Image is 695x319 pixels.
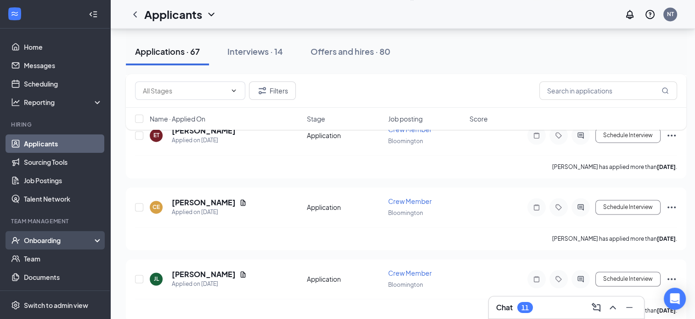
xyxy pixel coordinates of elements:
[24,98,103,107] div: Reporting
[307,114,325,123] span: Stage
[388,114,423,123] span: Job posting
[144,6,202,22] h1: Applicants
[595,272,661,286] button: Schedule Interview
[172,136,236,145] div: Applied on [DATE]
[664,288,686,310] div: Open Intercom Messenger
[661,87,669,94] svg: MagnifyingGlass
[575,275,586,283] svg: ActiveChat
[388,209,423,216] span: Bloomington
[605,300,620,315] button: ChevronUp
[24,301,88,310] div: Switch to admin view
[24,268,102,286] a: Documents
[257,85,268,96] svg: Filter
[130,9,141,20] svg: ChevronLeft
[657,307,676,314] b: [DATE]
[24,249,102,268] a: Team
[589,300,604,315] button: ComposeMessage
[154,275,159,283] div: JL
[11,121,101,128] div: Hiring
[657,235,676,242] b: [DATE]
[89,10,98,19] svg: Collapse
[591,302,602,313] svg: ComposeMessage
[24,190,102,208] a: Talent Network
[667,10,674,18] div: NT
[11,217,101,225] div: Team Management
[249,81,296,100] button: Filter Filters
[227,46,283,57] div: Interviews · 14
[307,274,383,284] div: Application
[24,171,102,190] a: Job Postings
[24,236,95,245] div: Onboarding
[552,235,677,243] p: [PERSON_NAME] has applied more than .
[388,281,423,288] span: Bloomington
[469,114,488,123] span: Score
[172,279,247,289] div: Applied on [DATE]
[624,9,635,20] svg: Notifications
[553,275,564,283] svg: Tag
[607,302,618,313] svg: ChevronUp
[150,114,205,123] span: Name · Applied On
[553,203,564,211] svg: Tag
[24,75,102,93] a: Scheduling
[172,269,236,279] h5: [PERSON_NAME]
[239,271,247,278] svg: Document
[496,302,513,313] h3: Chat
[552,163,677,171] p: [PERSON_NAME] has applied more than .
[24,286,102,305] a: Surveys
[622,300,637,315] button: Minimize
[307,203,383,212] div: Application
[24,56,102,75] a: Messages
[11,301,20,310] svg: Settings
[24,38,102,56] a: Home
[388,197,432,205] span: Crew Member
[624,302,635,313] svg: Minimize
[24,153,102,171] a: Sourcing Tools
[595,200,661,215] button: Schedule Interview
[666,273,677,284] svg: Ellipses
[388,138,423,145] span: Bloomington
[10,9,19,18] svg: WorkstreamLogo
[11,236,20,245] svg: UserCheck
[172,197,236,208] h5: [PERSON_NAME]
[388,269,432,277] span: Crew Member
[575,203,586,211] svg: ActiveChat
[521,304,529,312] div: 11
[24,134,102,153] a: Applicants
[666,202,677,213] svg: Ellipses
[143,86,226,96] input: All Stages
[311,46,390,57] div: Offers and hires · 80
[644,9,655,20] svg: QuestionInfo
[153,203,160,211] div: CE
[172,208,247,217] div: Applied on [DATE]
[135,46,200,57] div: Applications · 67
[239,199,247,206] svg: Document
[230,87,237,94] svg: ChevronDown
[657,163,676,170] b: [DATE]
[539,81,677,100] input: Search in applications
[206,9,217,20] svg: ChevronDown
[531,275,542,283] svg: Note
[531,203,542,211] svg: Note
[11,98,20,107] svg: Analysis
